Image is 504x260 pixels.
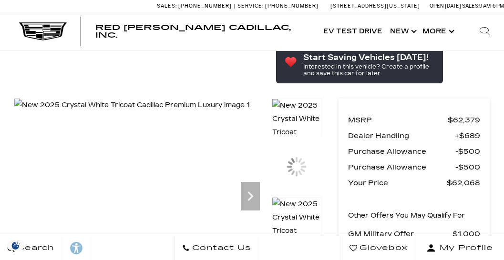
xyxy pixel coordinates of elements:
a: Your Price $62,068 [348,176,480,190]
img: New 2025 Crystal White Tricoat Cadillac Premium Luxury image 1 [272,99,322,193]
a: EV Test Drive [319,12,386,50]
a: [STREET_ADDRESS][US_STATE] [330,3,420,9]
img: Cadillac Dark Logo with Cadillac White Text [19,22,67,40]
span: MSRP [348,113,448,127]
a: MSRP $62,379 [348,113,480,127]
span: Purchase Allowance [348,160,455,174]
span: GM Military Offer [348,227,453,240]
span: Your Price [348,176,447,190]
a: Dealer Handling $689 [348,129,480,142]
button: Open user profile menu [415,236,504,260]
span: My Profile [436,241,493,255]
span: $689 [455,129,480,142]
span: Contact Us [190,241,251,255]
div: Next [241,182,260,210]
a: Service: [PHONE_NUMBER] [234,3,321,9]
span: $500 [455,145,480,158]
span: Red [PERSON_NAME] Cadillac, Inc. [95,23,291,40]
span: Sales: [462,3,479,9]
span: [PHONE_NUMBER] [265,3,319,9]
span: $500 [455,160,480,174]
a: Sales: [PHONE_NUMBER] [157,3,234,9]
span: Search [15,241,54,255]
span: Sales: [157,3,177,9]
a: Glovebox [342,236,415,260]
span: 9 AM-6 PM [479,3,504,9]
span: Service: [237,3,264,9]
section: Click to Open Cookie Consent Modal [5,240,27,250]
span: [PHONE_NUMBER] [178,3,232,9]
a: GM Military Offer $1,000 [348,227,480,240]
a: Contact Us [175,236,259,260]
span: Open [DATE] [430,3,461,9]
img: Opt-Out Icon [5,240,27,250]
a: New [386,12,419,50]
a: Purchase Allowance $500 [348,145,480,158]
a: Red [PERSON_NAME] Cadillac, Inc. [95,24,310,39]
span: Purchase Allowance [348,145,455,158]
button: More [419,12,456,50]
span: Glovebox [357,241,408,255]
img: New 2025 Crystal White Tricoat Cadillac Premium Luxury image 1 [14,99,250,112]
span: $62,068 [447,176,480,190]
span: $1,000 [453,227,480,240]
a: Purchase Allowance $500 [348,160,480,174]
span: $62,379 [448,113,480,127]
span: Dealer Handling [348,129,455,142]
p: Other Offers You May Qualify For [348,209,465,222]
